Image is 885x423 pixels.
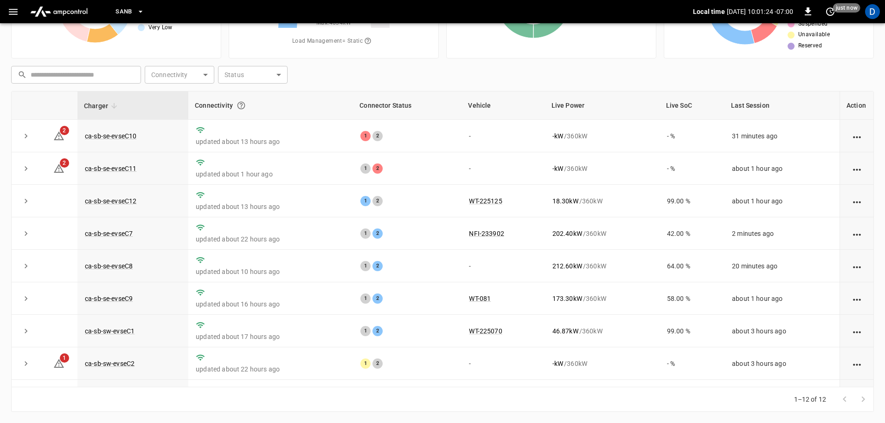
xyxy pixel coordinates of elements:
[85,327,135,335] a: ca-sb-sw-evseC1
[823,4,838,19] button: set refresh interval
[865,4,880,19] div: profile-icon
[85,132,136,140] a: ca-sb-se-evseC10
[19,129,33,143] button: expand row
[552,229,582,238] p: 202.40 kW
[372,358,383,369] div: 2
[552,261,652,271] div: / 360 kW
[725,217,840,250] td: 2 minutes ago
[53,164,64,171] a: 2
[725,380,840,412] td: about 2 hours ago
[660,315,725,347] td: 99.00 %
[60,353,69,363] span: 1
[660,380,725,412] td: 81.00 %
[85,360,135,367] a: ca-sb-sw-evseC2
[851,131,863,141] div: action cell options
[552,359,652,368] div: / 360 kW
[660,217,725,250] td: 42.00 %
[469,230,504,237] a: NFI-233902
[851,196,863,206] div: action cell options
[660,152,725,185] td: - %
[725,91,840,120] th: Last Session
[462,347,545,380] td: -
[360,261,371,271] div: 1
[372,228,383,239] div: 2
[469,327,502,335] a: WT-225070
[552,294,652,303] div: / 360 kW
[798,30,830,39] span: Unavailable
[851,359,863,368] div: action cell options
[360,196,371,206] div: 1
[469,295,491,302] a: WT-081
[727,7,793,16] p: [DATE] 10:01:24 -07:00
[462,120,545,152] td: -
[725,152,840,185] td: about 1 hour ago
[196,299,346,309] p: updated about 16 hours ago
[851,164,863,173] div: action cell options
[372,261,383,271] div: 2
[360,163,371,174] div: 1
[19,324,33,338] button: expand row
[552,326,652,336] div: / 360 kW
[85,165,136,172] a: ca-sb-se-evseC11
[372,293,383,304] div: 2
[725,185,840,217] td: about 1 hour ago
[851,229,863,238] div: action cell options
[660,282,725,315] td: 58.00 %
[19,162,33,176] button: expand row
[552,131,563,141] p: - kW
[53,131,64,139] a: 2
[462,152,545,185] td: -
[851,294,863,303] div: action cell options
[84,100,120,111] span: Charger
[725,282,840,315] td: about 1 hour ago
[552,229,652,238] div: / 360 kW
[19,227,33,241] button: expand row
[19,292,33,306] button: expand row
[794,395,827,404] p: 1–12 of 12
[660,347,725,380] td: - %
[798,20,828,29] span: Suspended
[19,194,33,208] button: expand row
[552,196,652,206] div: / 360 kW
[660,91,725,120] th: Live SoC
[60,158,69,168] span: 2
[372,131,383,141] div: 2
[798,41,822,51] span: Reserved
[360,131,371,141] div: 1
[833,3,860,13] span: just now
[360,33,375,49] button: The system is using AmpEdge-configured limits for static load managment. Depending on your config...
[840,91,873,120] th: Action
[85,197,136,205] a: ca-sb-se-evseC12
[545,91,660,120] th: Live Power
[26,3,91,20] img: ampcontrol.io logo
[552,131,652,141] div: / 360 kW
[725,120,840,152] td: 31 minutes ago
[360,326,371,336] div: 1
[85,295,133,302] a: ca-sb-se-evseC9
[196,267,346,276] p: updated about 10 hours ago
[372,163,383,174] div: 2
[196,332,346,341] p: updated about 17 hours ago
[233,97,250,114] button: Connection between the charger and our software.
[660,185,725,217] td: 99.00 %
[552,326,578,336] p: 46.87 kW
[85,230,133,237] a: ca-sb-se-evseC7
[851,326,863,336] div: action cell options
[196,234,346,244] p: updated about 22 hours ago
[851,261,863,271] div: action cell options
[725,347,840,380] td: about 3 hours ago
[469,197,502,205] a: WT-225125
[85,262,133,270] a: ca-sb-se-evseC8
[552,164,652,173] div: / 360 kW
[60,126,69,135] span: 2
[552,359,563,368] p: - kW
[552,196,578,206] p: 18.30 kW
[693,7,725,16] p: Local time
[725,315,840,347] td: about 3 hours ago
[462,91,545,120] th: Vehicle
[292,33,375,49] span: Load Management = Static
[316,19,351,28] span: Max. 4634 kW
[53,359,64,367] a: 1
[360,358,371,369] div: 1
[725,250,840,282] td: 20 minutes ago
